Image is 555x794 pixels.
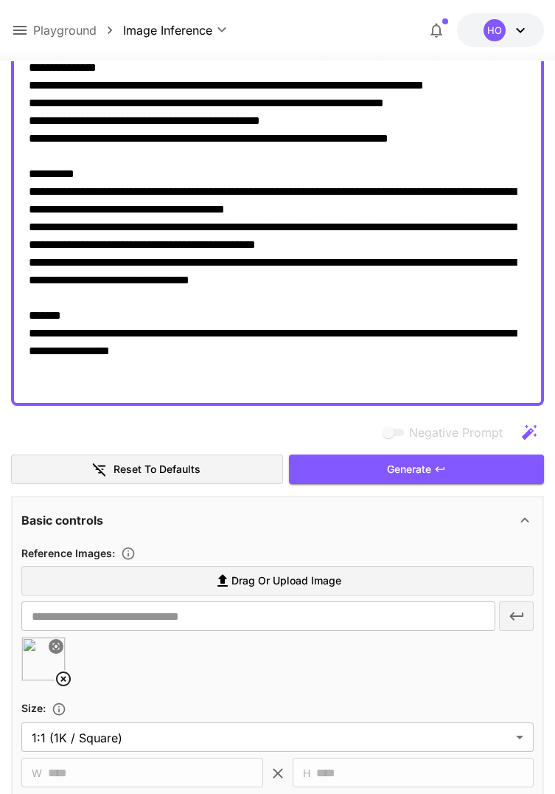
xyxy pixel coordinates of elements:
[21,702,46,714] span: Size :
[21,503,534,538] div: Basic controls
[46,702,72,717] button: Adjust the dimensions of the generated image by specifying its width and height in pixels, or sel...
[289,455,544,485] button: Generate
[380,423,514,441] span: Negative prompts are not compatible with the selected model.
[123,21,212,39] span: Image Inference
[32,729,510,747] span: 1:1 (1K / Square)
[484,19,506,41] div: HO
[33,21,97,39] a: Playground
[409,424,503,441] span: Negative Prompt
[11,455,283,485] button: Reset to defaults
[115,546,142,561] button: Upload a reference image to guide the result. This is needed for Image-to-Image or Inpainting. Su...
[303,764,310,781] span: H
[457,13,544,47] button: $17.97493HO
[21,566,534,596] label: Drag or upload image
[231,572,341,590] span: Drag or upload image
[387,460,431,479] span: Generate
[33,21,123,39] nav: breadcrumb
[32,764,42,781] span: W
[21,547,115,559] span: Reference Images :
[21,511,103,529] p: Basic controls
